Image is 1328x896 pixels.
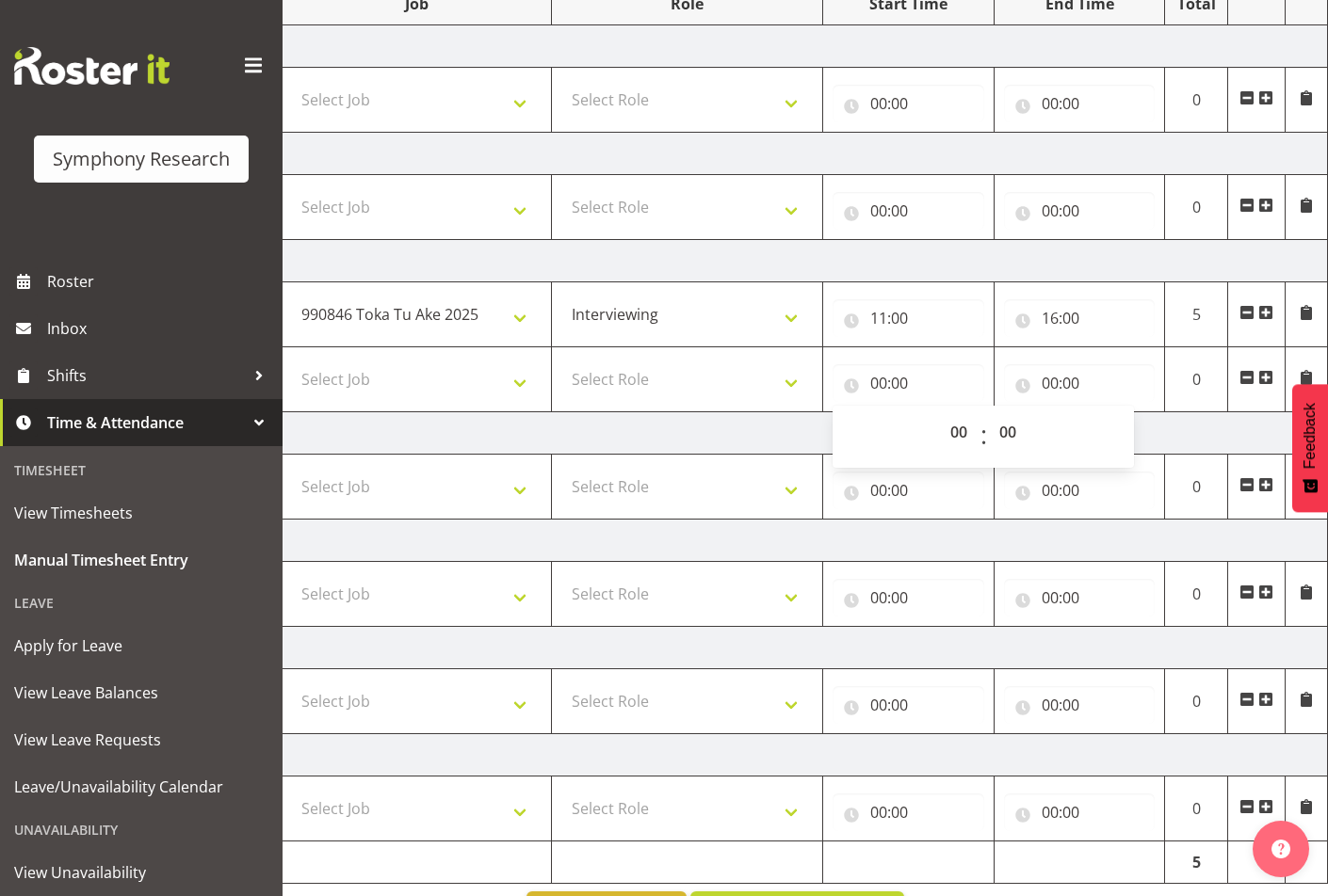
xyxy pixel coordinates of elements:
[10,627,1328,669] td: [DATE]
[1165,841,1228,884] td: 5
[5,451,278,489] div: Timesheet
[10,520,1328,562] td: [DATE]
[47,267,273,296] span: Roster
[47,361,245,390] span: Shifts
[5,849,278,896] a: View Unavailability
[1292,384,1328,512] button: Feedback - Show survey
[1004,472,1156,509] input: Click to select...
[10,240,1328,282] td: [DATE]
[10,734,1328,776] td: [DATE]
[14,773,268,801] span: Leave/Unavailability Calendar
[1165,68,1228,133] td: 0
[1004,579,1156,616] input: Click to select...
[1165,175,1228,240] td: 0
[1004,686,1156,724] input: Click to select...
[10,25,1328,68] td: [DATE]
[14,679,268,707] span: View Leave Balances
[1165,562,1228,627] td: 0
[5,536,278,584] a: Manual Timesheet Entry
[833,299,984,337] input: Click to select...
[833,579,984,616] input: Click to select...
[53,145,230,173] div: Symphony Research
[14,499,268,527] span: View Timesheets
[1004,299,1156,337] input: Click to select...
[1271,840,1290,858] img: help-xxl-2.png
[1165,455,1228,520] td: 0
[1004,364,1156,402] input: Click to select...
[5,810,278,849] div: Unavailability
[5,622,278,669] a: Apply for Leave
[1004,85,1156,122] input: Click to select...
[5,763,278,810] a: Leave/Unavailability Calendar
[14,546,268,574] span: Manual Timesheet Entry
[47,314,273,343] span: Inbox
[5,716,278,763] a: View Leave Requests
[5,669,278,716] a: View Leave Balances
[5,489,278,536] a: View Timesheets
[833,192,984,230] input: Click to select...
[833,364,984,402] input: Click to select...
[10,133,1328,175] td: [DATE]
[47,408,245,437] span: Time & Attendance
[833,793,984,831] input: Click to select...
[833,85,984,122] input: Click to select...
[1165,669,1228,734] td: 0
[5,584,278,622] div: Leave
[1004,793,1156,831] input: Click to select...
[833,686,984,724] input: Click to select...
[1165,282,1228,347] td: 5
[14,47,170,85] img: Rosterit website logo
[1165,347,1228,412] td: 0
[14,858,268,887] span: View Unavailability
[10,412,1328,455] td: [DATE]
[1302,403,1319,469] span: Feedback
[14,632,268,660] span: Apply for Leave
[980,413,987,460] span: :
[833,472,984,509] input: Click to select...
[1165,776,1228,841] td: 0
[14,726,268,754] span: View Leave Requests
[1004,192,1156,230] input: Click to select...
